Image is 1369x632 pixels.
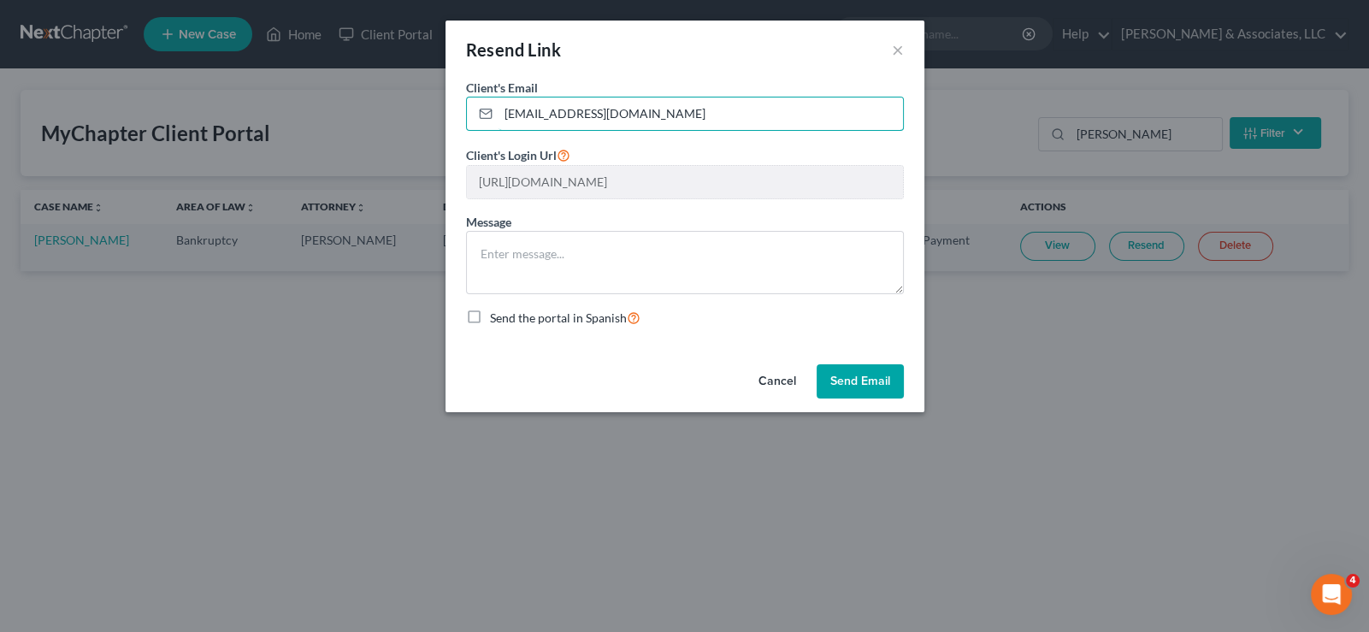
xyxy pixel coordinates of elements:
button: × [892,39,904,60]
span: 4 [1346,574,1360,588]
label: Message [466,213,511,231]
label: Client's Login Url [466,145,570,165]
span: Client's Email [466,80,538,95]
input: -- [467,166,903,198]
button: Cancel [745,364,810,399]
iframe: Intercom live chat [1311,574,1352,615]
span: Send the portal in Spanish [490,310,627,325]
input: Enter email... [499,97,903,130]
button: Send Email [817,364,904,399]
div: Resend Link [466,38,561,62]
